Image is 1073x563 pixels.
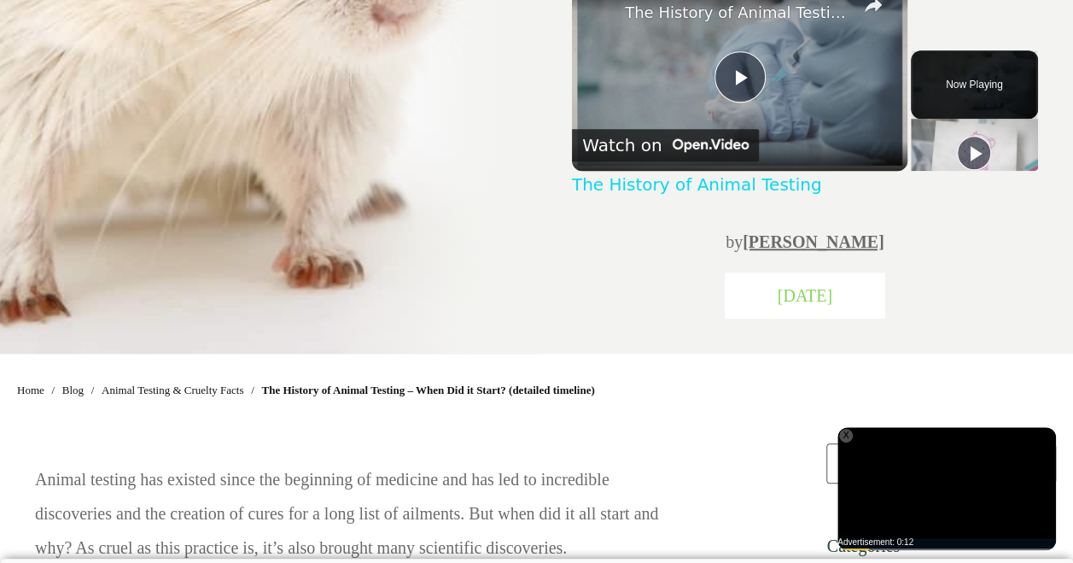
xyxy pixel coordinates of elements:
[957,136,991,170] button: Play
[572,129,759,161] a: Watch on Open.Video
[778,286,832,305] span: [DATE]
[665,138,749,152] img: Video channel logo
[102,379,243,402] a: Animal Testing & Cruelty Facts
[102,384,243,396] span: Animal Testing & Cruelty Facts
[837,427,1056,550] iframe: Advertisement
[62,384,84,396] span: Blog
[714,50,765,102] button: Play Video
[946,79,1003,90] span: Now Playing
[582,130,662,161] div: Watch on
[743,232,884,251] a: [PERSON_NAME]
[261,379,594,402] span: The History of Animal Testing – When Did it Start? (detailed timeline)
[17,379,44,402] a: Home
[17,384,44,396] span: Home
[573,225,1038,259] p: by
[837,427,1056,550] div: Video Player
[62,379,84,402] a: Blog
[827,536,1055,556] h5: Categories
[87,384,98,396] li: /
[247,384,258,396] li: /
[839,429,853,443] div: X
[48,384,59,396] li: /
[572,174,822,195] a: The History of Animal Testing
[837,538,1056,547] div: Advertisement: 0:12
